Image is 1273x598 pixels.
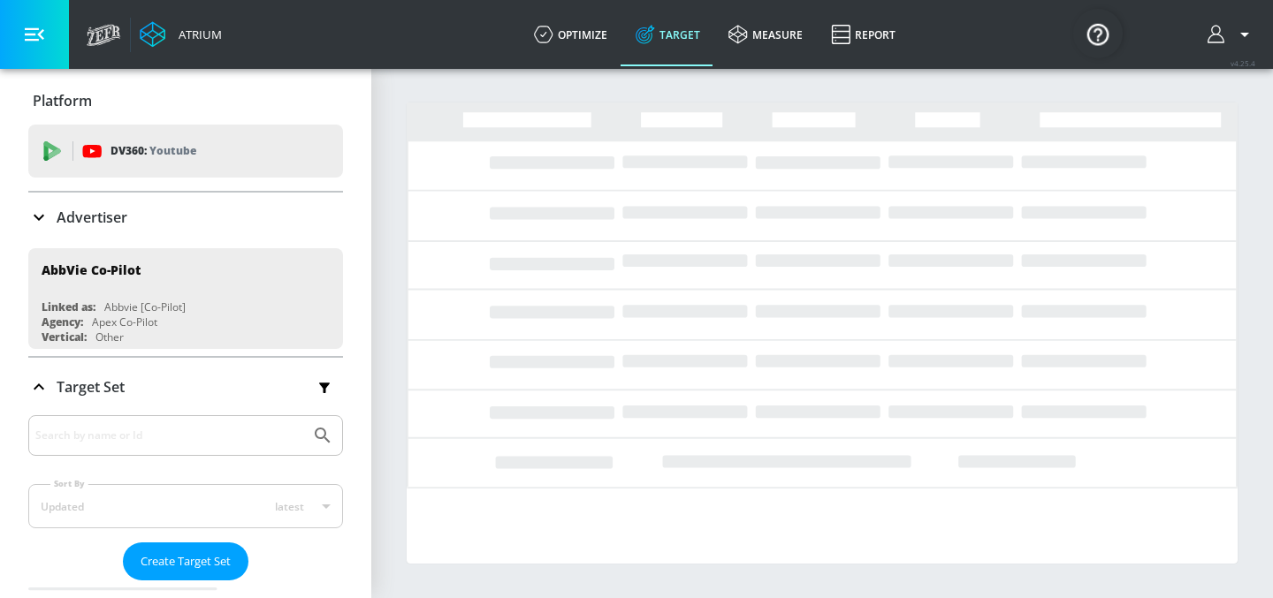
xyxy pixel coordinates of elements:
p: Youtube [149,141,196,160]
a: Atrium [140,21,222,48]
div: Abbvie [Co-Pilot] [104,299,186,314]
div: Agency: [42,314,83,329]
span: Create Target Set [141,551,231,572]
div: AbbVie Co-PilotLinked as:Abbvie [Co-Pilot]Agency:Apex Co-PilotVertical:Other [28,248,343,349]
p: Platform [33,91,92,110]
span: v 4.25.4 [1231,58,1255,68]
a: measure [714,3,817,66]
p: DV360: [111,141,196,161]
button: Create Target Set [123,542,248,580]
div: Vertical: [42,329,87,344]
div: Updated [41,499,84,514]
input: Search by name or Id [35,424,303,447]
div: Linked as: [42,299,95,314]
p: Target Set [57,377,125,397]
div: DV360: Youtube [28,125,343,178]
p: Advertiser [57,208,127,227]
span: latest [275,499,304,514]
div: AbbVie Co-Pilot [42,261,141,278]
a: Target [621,3,714,66]
div: Advertiser [28,193,343,242]
div: Apex Co-Pilot [92,314,157,329]
div: Other [95,329,124,344]
div: Target Set [28,358,343,416]
a: optimize [520,3,621,66]
div: Platform [28,76,343,125]
a: Report [817,3,910,66]
button: Open Resource Center [1073,9,1123,58]
div: Atrium [172,26,222,42]
label: Sort By [50,478,88,489]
